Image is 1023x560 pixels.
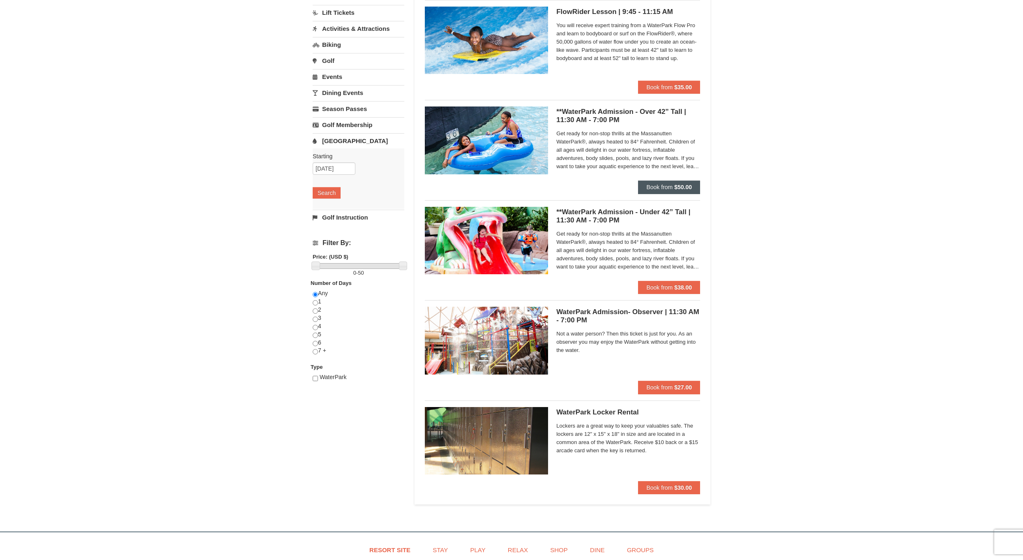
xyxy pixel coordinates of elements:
h5: **WaterPark Admission - Over 42” Tall | 11:30 AM - 7:00 PM [556,108,700,124]
a: Shop [540,541,578,559]
strong: $38.00 [674,284,692,291]
a: Golf [313,53,404,68]
button: Book from $35.00 [638,81,700,94]
a: Relax [498,541,538,559]
span: Book from [646,384,673,391]
span: WaterPark [320,374,347,380]
h4: Filter By: [313,239,404,247]
a: Stay [422,541,458,559]
a: Season Passes [313,101,404,116]
span: Get ready for non-stop thrills at the Massanutten WaterPark®, always heated to 84° Fahrenheit. Ch... [556,230,700,271]
button: Book from $50.00 [638,180,700,194]
strong: Type [311,364,323,370]
span: Get ready for non-stop thrills at the Massanutten WaterPark®, always heated to 84° Fahrenheit. Ch... [556,130,700,171]
a: Golf Membership [313,117,404,132]
button: Book from $30.00 [638,481,700,494]
strong: Number of Days [311,280,352,286]
span: Book from [646,284,673,291]
span: Not a water person? Then this ticket is just for you. As an observer you may enjoy the WaterPark ... [556,330,700,354]
span: Book from [646,184,673,190]
a: Play [460,541,495,559]
label: Starting [313,152,398,160]
span: 0 [353,270,356,276]
strong: $50.00 [674,184,692,190]
img: 6619917-720-80b70c28.jpg [425,106,548,174]
a: Golf Instruction [313,210,404,225]
span: You will receive expert training from a WaterPark Flow Pro and learn to bodyboard or surf on the ... [556,21,700,62]
a: [GEOGRAPHIC_DATA] [313,133,404,148]
a: Activities & Attractions [313,21,404,36]
h5: WaterPark Admission- Observer | 11:30 AM - 7:00 PM [556,308,700,324]
span: Lockers are a great way to keep your valuables safe. The lockers are 12" x 15" x 18" in size and ... [556,422,700,455]
span: 50 [358,270,364,276]
img: 6619917-1005-d92ad057.png [425,407,548,474]
button: Book from $27.00 [638,381,700,394]
strong: $35.00 [674,84,692,90]
label: - [313,269,404,277]
img: 6619917-732-e1c471e4.jpg [425,207,548,274]
strong: $27.00 [674,384,692,391]
a: Groups [617,541,664,559]
h5: FlowRider Lesson | 9:45 - 11:15 AM [556,8,700,16]
a: Events [313,69,404,84]
a: Lift Tickets [313,5,404,20]
button: Book from $38.00 [638,281,700,294]
a: Biking [313,37,404,52]
h5: WaterPark Locker Rental [556,408,700,417]
img: 6619917-1522-bd7b88d9.jpg [425,307,548,374]
span: Book from [646,484,673,491]
strong: Price: (USD $) [313,254,348,260]
a: Dine [580,541,615,559]
img: 6619917-216-363963c7.jpg [425,7,548,74]
div: Any 1 2 3 4 5 6 7 + [313,289,404,363]
button: Search [313,187,341,199]
span: Book from [646,84,673,90]
strong: $30.00 [674,484,692,491]
h5: **WaterPark Admission - Under 42” Tall | 11:30 AM - 7:00 PM [556,208,700,224]
a: Dining Events [313,85,404,100]
a: Resort Site [359,541,421,559]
